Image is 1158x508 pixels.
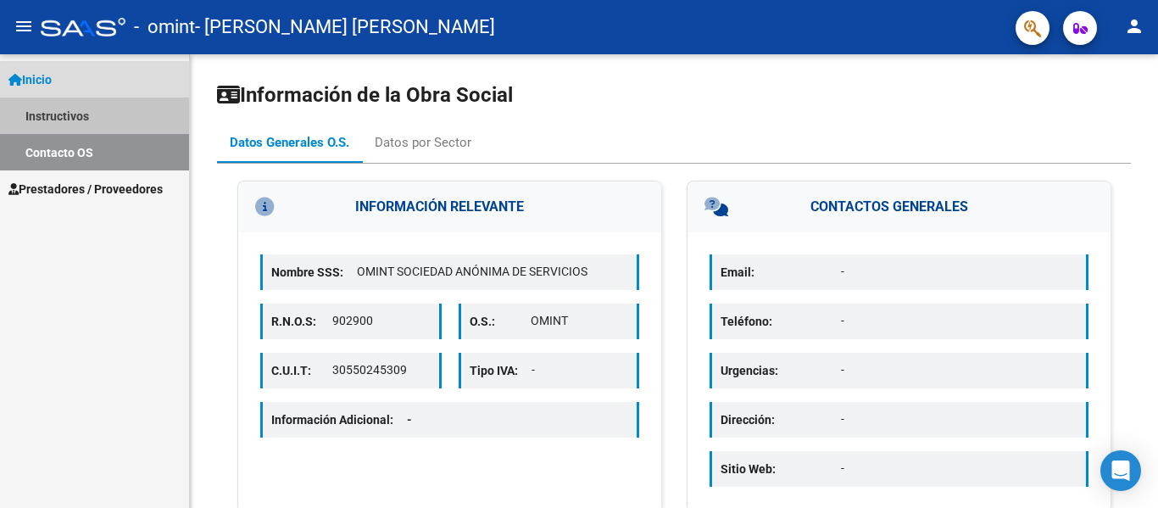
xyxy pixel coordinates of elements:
p: Información Adicional: [271,410,426,429]
p: 902900 [332,312,430,330]
div: Datos Generales O.S. [230,133,349,152]
span: Inicio [8,70,52,89]
p: C.U.I.T: [271,361,332,380]
p: O.S.: [470,312,531,331]
mat-icon: person [1124,16,1144,36]
p: - [532,361,629,379]
p: - [841,312,1077,330]
p: R.N.O.S: [271,312,332,331]
p: OMINT [531,312,628,330]
h3: INFORMACIÓN RELEVANTE [238,181,661,232]
span: - [PERSON_NAME] [PERSON_NAME] [195,8,495,46]
p: - [841,460,1077,477]
p: Teléfono: [721,312,841,331]
h1: Información de la Obra Social [217,81,1131,109]
p: 30550245309 [332,361,430,379]
h3: CONTACTOS GENERALES [688,181,1111,232]
p: Nombre SSS: [271,263,357,282]
div: Datos por Sector [375,133,471,152]
p: Email: [721,263,841,282]
p: - [841,361,1077,379]
p: Sitio Web: [721,460,841,478]
span: - omint [134,8,195,46]
p: OMINT SOCIEDAD ANÓNIMA DE SERVICIOS [357,263,628,281]
p: - [841,263,1077,281]
mat-icon: menu [14,16,34,36]
span: Prestadores / Proveedores [8,180,163,198]
div: Open Intercom Messenger [1100,450,1141,491]
p: Urgencias: [721,361,841,380]
span: - [407,413,412,427]
p: - [841,410,1077,428]
p: Tipo IVA: [470,361,532,380]
p: Dirección: [721,410,841,429]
